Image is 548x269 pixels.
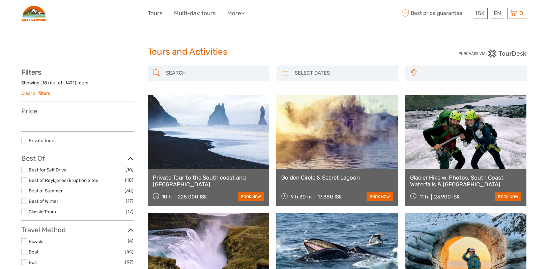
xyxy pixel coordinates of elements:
[126,197,134,205] span: (17)
[291,194,312,200] span: 9 h 30 m
[410,174,522,188] a: Glacier Hike w. Photos, South Coast Waterfalls & [GEOGRAPHIC_DATA]
[420,194,428,200] span: 11 h
[174,8,216,18] a: Multi-day tours
[21,107,134,115] h3: Price
[367,192,393,201] a: book now
[128,237,134,245] span: (4)
[163,67,266,79] input: SEARCH
[65,80,75,86] label: 1491
[162,194,172,200] span: 10 h
[318,194,342,200] div: 17.380 ISK
[148,8,163,18] a: Tours
[29,138,56,143] a: Private tours
[518,10,524,17] span: 0
[21,68,41,76] strong: Filters
[125,248,134,255] span: (54)
[126,208,134,215] span: (17)
[178,194,207,200] div: 225.000 ISK
[125,166,134,173] span: (16)
[29,209,56,214] a: Classic Tours
[21,5,47,22] img: 2916-fe44121e-5e7a-41d4-ae93-58bc7d852560_logo_small.png
[434,194,460,200] div: 23.900 ISK
[491,8,504,19] div: EN
[29,239,44,244] a: Bicycle
[148,47,401,57] h1: Tours and Activities
[29,178,98,183] a: Best of Reykjanes/Eruption Sites
[21,226,134,234] h3: Travel Method
[125,176,134,184] span: (18)
[21,90,50,96] a: Clear all filters
[42,80,47,86] label: 18
[227,8,245,18] a: More
[458,49,527,58] img: PurchaseViaTourDesk.png
[29,167,66,172] a: Best for Self Drive
[29,249,38,254] a: Boat
[495,192,521,201] a: book now
[29,188,63,193] a: Best of Summer
[281,174,393,181] a: Golden Circle & Secret Lagoon
[21,154,134,162] h3: Best Of
[401,8,471,19] span: Best price guarantee
[125,258,134,266] span: (97)
[153,174,264,188] a: Private Tour to the South coast and [GEOGRAPHIC_DATA]
[21,80,134,90] div: Showing ( ) out of ( ) tours
[124,187,134,194] span: (30)
[238,192,264,201] a: book now
[292,67,395,79] input: SELECT DATES
[29,260,37,265] a: Bus
[29,198,58,204] a: Best of Winter
[476,10,485,17] span: ISK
